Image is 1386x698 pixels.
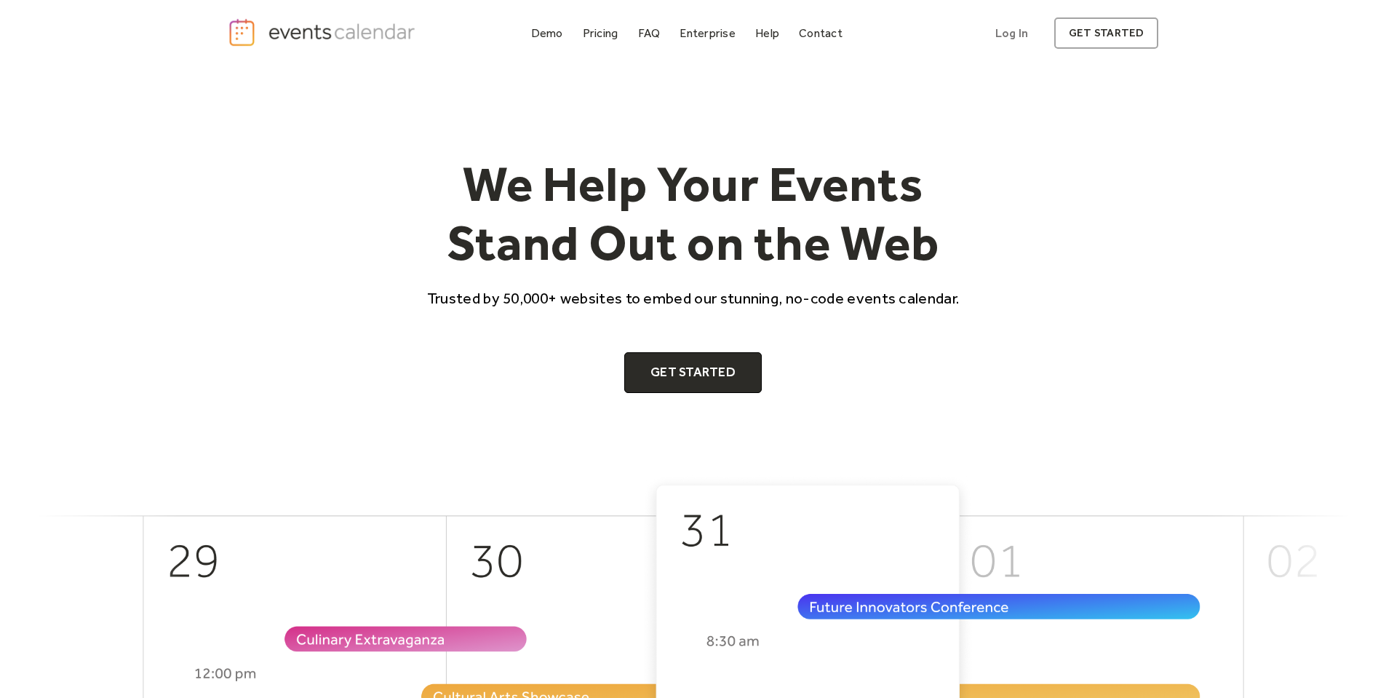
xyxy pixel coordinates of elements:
a: Log In [981,17,1043,49]
a: get started [1054,17,1158,49]
div: Enterprise [680,29,735,37]
div: Pricing [583,29,618,37]
a: Demo [525,23,569,43]
a: Enterprise [674,23,741,43]
a: Get Started [624,352,762,393]
div: Demo [531,29,563,37]
a: Help [749,23,785,43]
div: Help [755,29,779,37]
a: home [228,17,420,47]
a: Pricing [577,23,624,43]
p: Trusted by 50,000+ websites to embed our stunning, no-code events calendar. [414,287,973,309]
div: FAQ [638,29,661,37]
a: Contact [793,23,848,43]
a: FAQ [632,23,666,43]
div: Contact [799,29,843,37]
h1: We Help Your Events Stand Out on the Web [414,154,973,273]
